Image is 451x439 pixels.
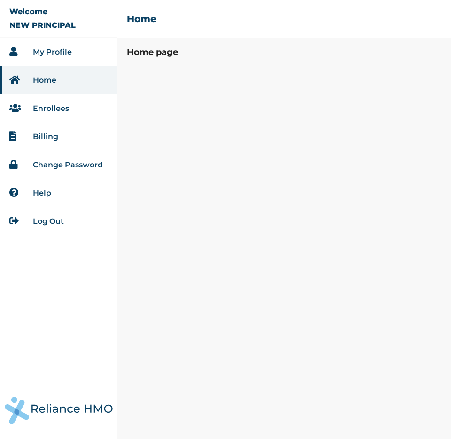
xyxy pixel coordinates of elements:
h3: Home page [127,47,442,57]
a: My Profile [33,47,72,56]
a: Change Password [33,160,103,169]
a: Help [33,188,51,197]
a: Enrollees [33,104,69,113]
p: NEW PRINCIPAL [9,21,76,30]
h2: Home [127,13,156,24]
a: Home [33,76,56,85]
a: Log Out [33,217,64,226]
p: Welcome [9,7,47,16]
img: RelianceHMO's Logo [5,397,113,424]
a: Billing [33,132,58,141]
